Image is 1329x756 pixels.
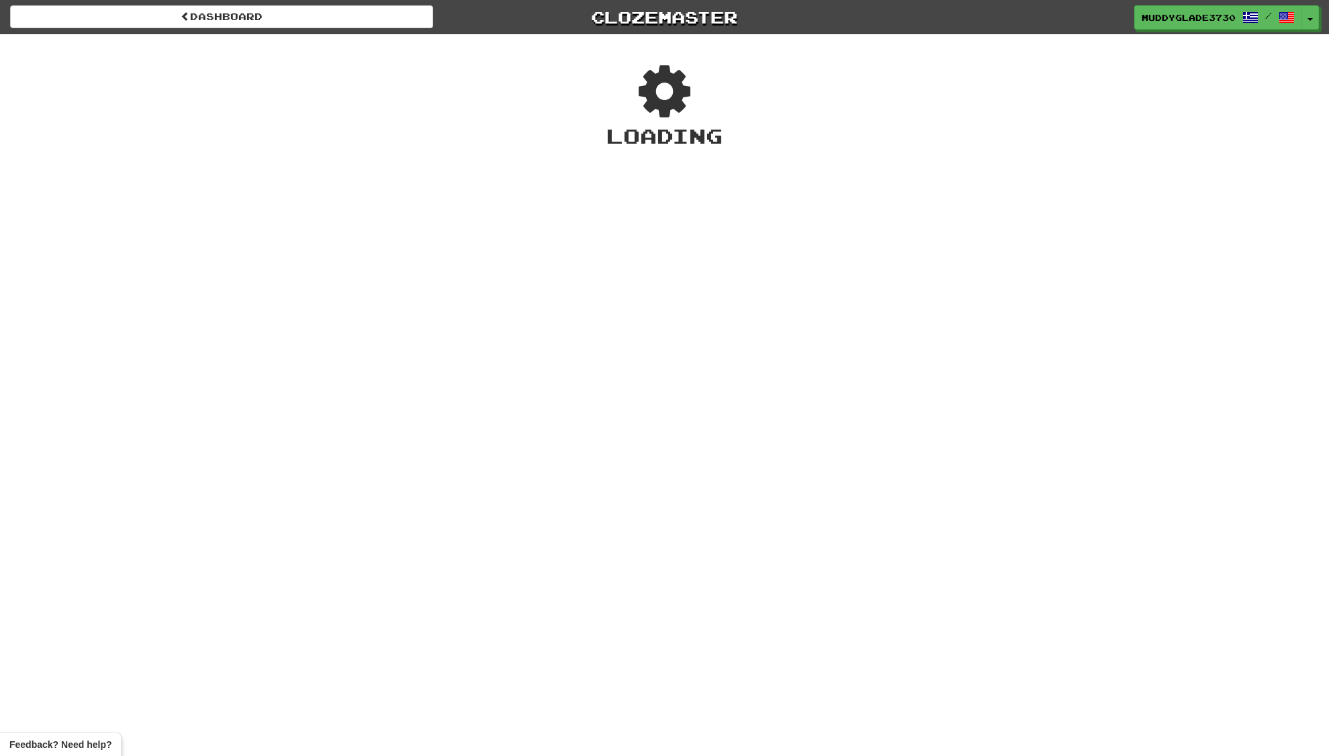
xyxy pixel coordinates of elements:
[453,5,876,29] a: Clozemaster
[1142,11,1236,23] span: MuddyGlade3730
[1265,11,1272,20] span: /
[10,5,433,28] a: Dashboard
[9,738,111,751] span: Open feedback widget
[1134,5,1302,30] a: MuddyGlade3730 /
